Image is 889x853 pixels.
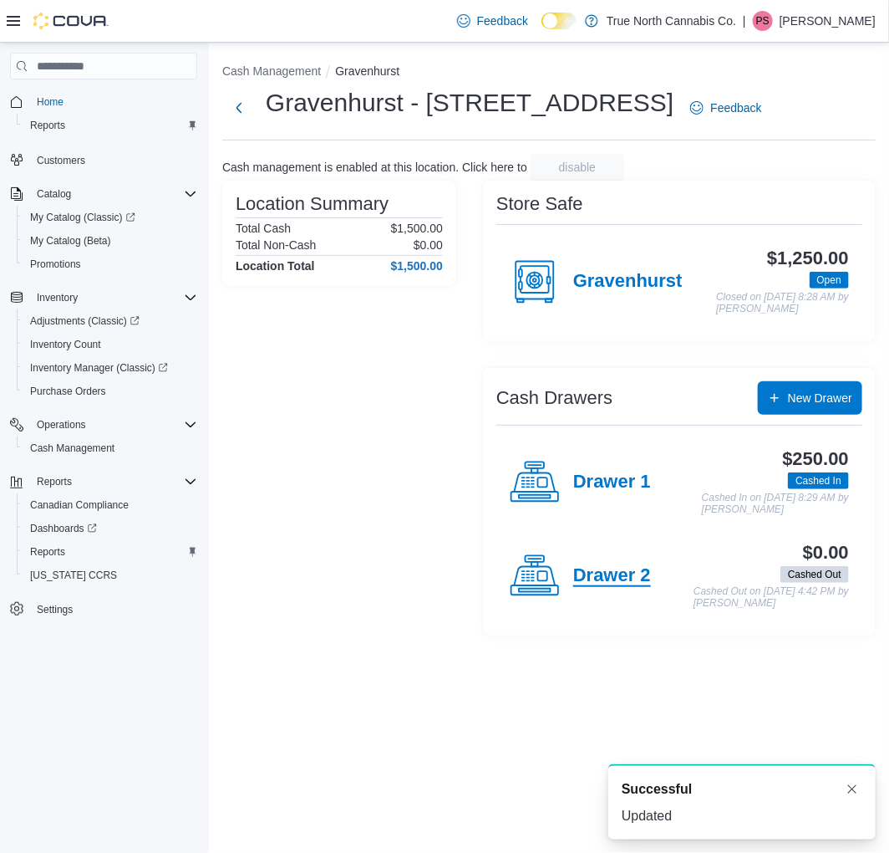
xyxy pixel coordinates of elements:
div: Notification [622,779,862,799]
span: My Catalog (Classic) [23,207,197,227]
span: My Catalog (Classic) [30,211,135,224]
button: Cash Management [222,64,321,78]
a: Dashboards [17,517,204,540]
h4: $1,500.00 [391,259,443,273]
button: [US_STATE] CCRS [17,564,204,587]
span: Reports [37,475,72,488]
span: Inventory [30,288,197,308]
span: Canadian Compliance [23,495,197,515]
button: Gravenhurst [335,64,399,78]
button: Dismiss toast [842,779,862,799]
button: Inventory [30,288,84,308]
span: Purchase Orders [23,381,197,401]
h6: Total Non-Cash [236,238,317,252]
p: Cashed Out on [DATE] 4:42 PM by [PERSON_NAME] [693,586,849,609]
span: Cashed In [795,473,841,488]
a: Inventory Count [23,335,108,355]
span: Purchase Orders [30,385,106,398]
button: Reports [17,114,204,137]
button: Home [3,89,204,114]
nav: Complex example [10,83,197,665]
span: Cash Management [23,438,197,458]
span: Customers [37,154,85,167]
h1: Gravenhurst - [STREET_ADDRESS] [266,86,673,120]
a: Customers [30,151,92,171]
span: Inventory Count [30,338,101,351]
h4: Gravenhurst [573,271,683,293]
span: Inventory Manager (Classic) [23,358,197,378]
div: Peter scull [753,11,773,31]
button: Customers [3,147,204,171]
p: $1,500.00 [391,222,443,235]
button: Canadian Compliance [17,493,204,517]
button: Reports [30,472,79,492]
button: Purchase Orders [17,380,204,403]
a: Reports [23,542,72,562]
button: Promotions [17,253,204,276]
span: Washington CCRS [23,565,197,585]
a: My Catalog (Classic) [17,206,204,229]
span: Cashed Out [780,566,849,583]
a: Feedback [450,4,535,38]
button: Cash Management [17,437,204,460]
span: Ps [756,11,770,31]
a: Cash Management [23,438,121,458]
button: Inventory [3,286,204,309]
button: Reports [17,540,204,564]
button: New Drawer [758,381,862,415]
span: Promotions [30,258,81,271]
span: Cash Management [30,442,114,455]
p: Cash management is enabled at this location. Click here to [222,161,527,174]
span: [US_STATE] CCRS [30,569,117,582]
button: Operations [3,413,204,437]
span: Reports [30,545,65,559]
a: Purchase Orders [23,381,113,401]
a: Inventory Manager (Classic) [23,358,175,378]
a: Home [30,92,70,112]
span: New Drawer [788,390,852,406]
span: Reports [23,115,197,135]
a: Adjustments (Classic) [17,309,204,333]
p: | [743,11,746,31]
span: Adjustments (Classic) [30,314,140,328]
a: Promotions [23,254,88,274]
p: $0.00 [414,238,443,252]
span: Open [817,273,841,288]
span: Canadian Compliance [30,498,129,512]
img: Cova [33,13,109,29]
span: Adjustments (Classic) [23,311,197,331]
span: Inventory Manager (Classic) [30,361,168,375]
span: Operations [30,415,197,435]
button: Reports [3,470,204,493]
span: Home [37,95,63,109]
button: disable [531,154,624,181]
div: Updated [622,806,862,826]
span: Promotions [23,254,197,274]
span: disable [559,159,596,176]
span: Home [30,91,197,112]
button: Next [222,91,256,125]
span: Open [810,272,849,289]
p: Closed on [DATE] 8:28 AM by [PERSON_NAME] [716,292,849,314]
p: True North Cannabis Co. [607,11,736,31]
span: Feedback [477,13,528,29]
a: Feedback [683,91,768,125]
span: Reports [30,119,65,132]
span: Cashed Out [788,567,841,582]
h3: Cash Drawers [496,388,612,408]
h3: Store Safe [496,194,583,214]
h3: Location Summary [236,194,389,214]
button: Settings [3,597,204,621]
span: Cashed In [788,472,849,489]
h3: $0.00 [803,543,849,563]
span: Feedback [710,100,761,116]
span: Dashboards [23,518,197,539]
span: Settings [30,599,197,620]
span: My Catalog (Beta) [23,231,197,251]
span: Inventory [37,291,78,304]
span: Successful [622,779,692,799]
span: Dashboards [30,522,97,535]
button: Inventory Count [17,333,204,356]
span: Settings [37,603,73,616]
a: Inventory Manager (Classic) [17,356,204,380]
